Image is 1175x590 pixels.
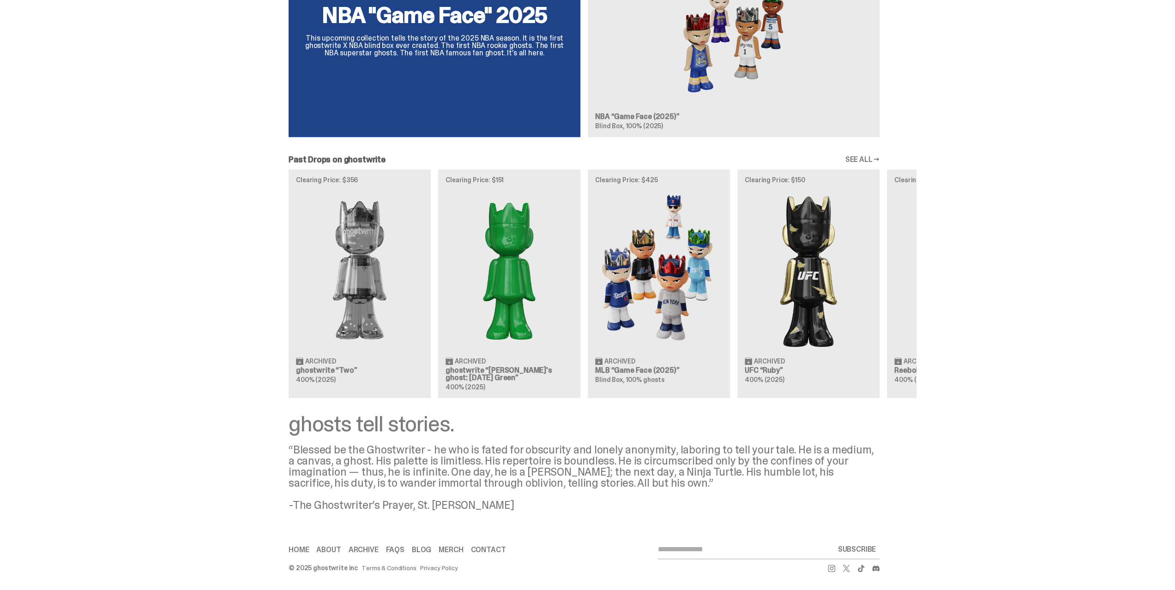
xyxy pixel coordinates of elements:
[604,358,635,364] span: Archived
[904,358,934,364] span: Archived
[289,413,880,435] div: ghosts tell stories.
[626,375,664,384] span: 100% ghosts
[595,113,872,120] h3: NBA “Game Face (2025)”
[595,367,723,374] h3: MLB “Game Face (2025)”
[754,358,785,364] span: Archived
[894,191,1022,350] img: Court Victory
[289,546,309,554] a: Home
[588,169,730,398] a: Clearing Price: $425 Game Face (2025) Archived
[316,546,341,554] a: About
[349,546,379,554] a: Archive
[446,367,573,381] h3: ghostwrite “[PERSON_NAME]'s ghost: [DATE] Green”
[834,540,880,559] button: SUBSCRIBE
[289,169,431,398] a: Clearing Price: $356 Two Archived
[745,367,872,374] h3: UFC “Ruby”
[894,177,1022,183] p: Clearing Price: $100
[845,156,880,163] a: SEE ALL →
[296,191,423,350] img: Two
[595,177,723,183] p: Clearing Price: $425
[362,565,416,571] a: Terms & Conditions
[626,122,663,130] span: 100% (2025)
[745,177,872,183] p: Clearing Price: $150
[296,367,423,374] h3: ghostwrite “Two”
[595,191,723,350] img: Game Face (2025)
[455,358,486,364] span: Archived
[289,565,358,571] div: © 2025 ghostwrite inc
[446,191,573,350] img: Schrödinger's ghost: Sunday Green
[296,375,335,384] span: 400% (2025)
[745,375,784,384] span: 400% (2025)
[470,546,506,554] a: Contact
[289,444,880,511] div: “Blessed be the Ghostwriter - he who is fated for obscurity and lonely anonymity, laboring to tel...
[894,375,934,384] span: 400% (2025)
[737,169,880,398] a: Clearing Price: $150 Ruby Archived
[887,169,1029,398] a: Clearing Price: $100 Court Victory Archived
[446,383,485,391] span: 400% (2025)
[386,546,404,554] a: FAQs
[300,4,569,26] h2: NBA "Game Face" 2025
[894,367,1022,374] h3: Reebok “Court Victory”
[595,375,625,384] span: Blind Box,
[412,546,431,554] a: Blog
[420,565,458,571] a: Privacy Policy
[745,191,872,350] img: Ruby
[439,546,463,554] a: Merch
[289,155,386,164] h2: Past Drops on ghostwrite
[296,177,423,183] p: Clearing Price: $356
[446,177,573,183] p: Clearing Price: $151
[305,358,336,364] span: Archived
[438,169,580,398] a: Clearing Price: $151 Schrödinger's ghost: Sunday Green Archived
[300,35,569,57] p: This upcoming collection tells the story of the 2025 NBA season. It is the first ghostwrite X NBA...
[595,122,625,130] span: Blind Box,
